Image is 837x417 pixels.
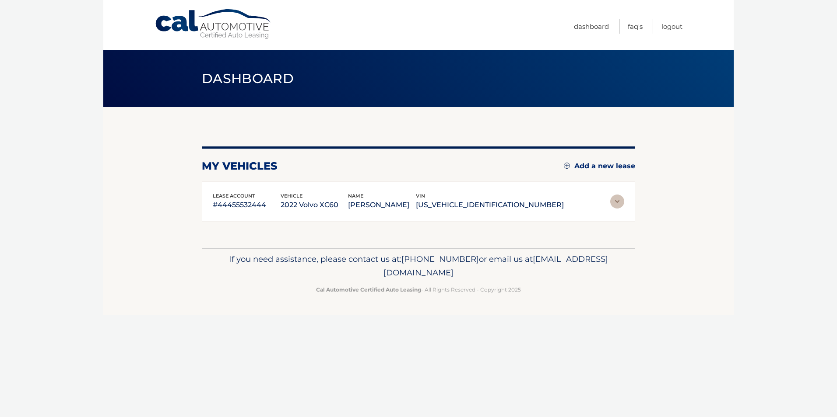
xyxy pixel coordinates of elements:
p: #44455532444 [213,199,281,211]
h2: my vehicles [202,160,278,173]
p: [US_VEHICLE_IDENTIFICATION_NUMBER] [416,199,564,211]
a: Add a new lease [564,162,635,170]
a: Dashboard [574,19,609,34]
span: [PHONE_NUMBER] [401,254,479,264]
p: If you need assistance, please contact us at: or email us at [207,252,630,280]
p: 2022 Volvo XC60 [281,199,348,211]
img: add.svg [564,163,570,169]
p: [PERSON_NAME] [348,199,416,211]
span: name [348,193,363,199]
a: Cal Automotive [155,9,273,40]
strong: Cal Automotive Certified Auto Leasing [316,286,421,293]
span: lease account [213,193,255,199]
img: accordion-rest.svg [610,195,624,208]
a: Logout [661,19,682,34]
span: Dashboard [202,70,294,87]
a: FAQ's [628,19,643,34]
span: vin [416,193,425,199]
span: vehicle [281,193,302,199]
p: - All Rights Reserved - Copyright 2025 [207,285,630,294]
